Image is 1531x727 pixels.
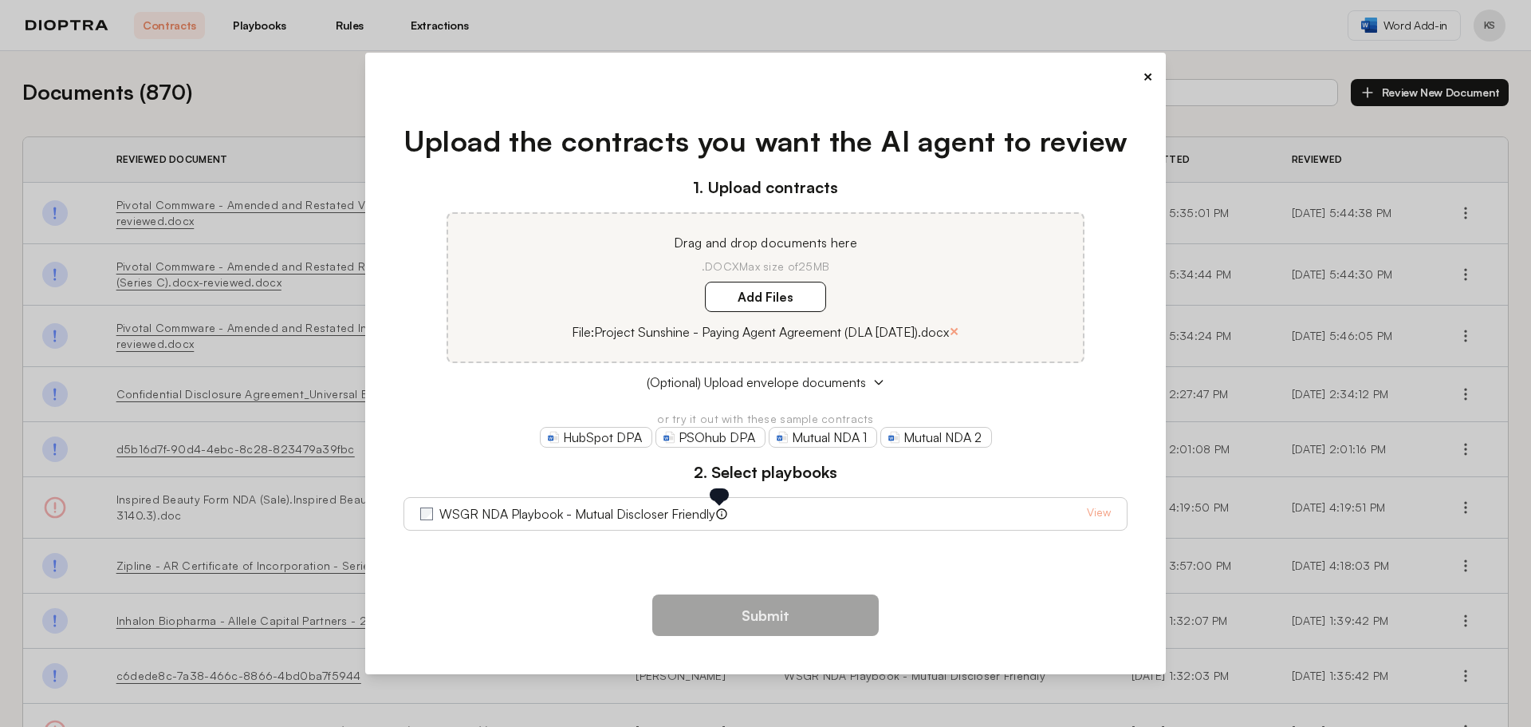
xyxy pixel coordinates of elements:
label: Add Files [705,282,826,312]
a: Mutual NDA 1 [769,427,877,448]
a: HubSpot DPA [540,427,652,448]
h3: 1. Upload contracts [403,176,1128,200]
p: .DOCX Max size of 25MB [467,259,1064,275]
h1: Upload the contracts you want the AI agent to review [403,120,1128,163]
p: or try it out with these sample contracts [403,411,1128,427]
button: Submit [652,595,879,636]
p: Drag and drop documents here [467,233,1064,252]
a: PSOhub DPA [655,427,765,448]
button: (Optional) Upload envelope documents [403,373,1128,392]
a: View [1087,504,1111,524]
a: Mutual NDA 2 [880,427,992,448]
h3: 2. Select playbooks [403,460,1128,484]
span: (Optional) Upload envelope documents [647,373,866,392]
label: WSGR NDA Playbook - Mutual Discloser Friendly [439,504,715,524]
p: File: Project Sunshine - Paying Agent Agreement (DLA [DATE]).docx [572,322,949,342]
button: × [1143,65,1153,88]
button: × [949,320,959,342]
